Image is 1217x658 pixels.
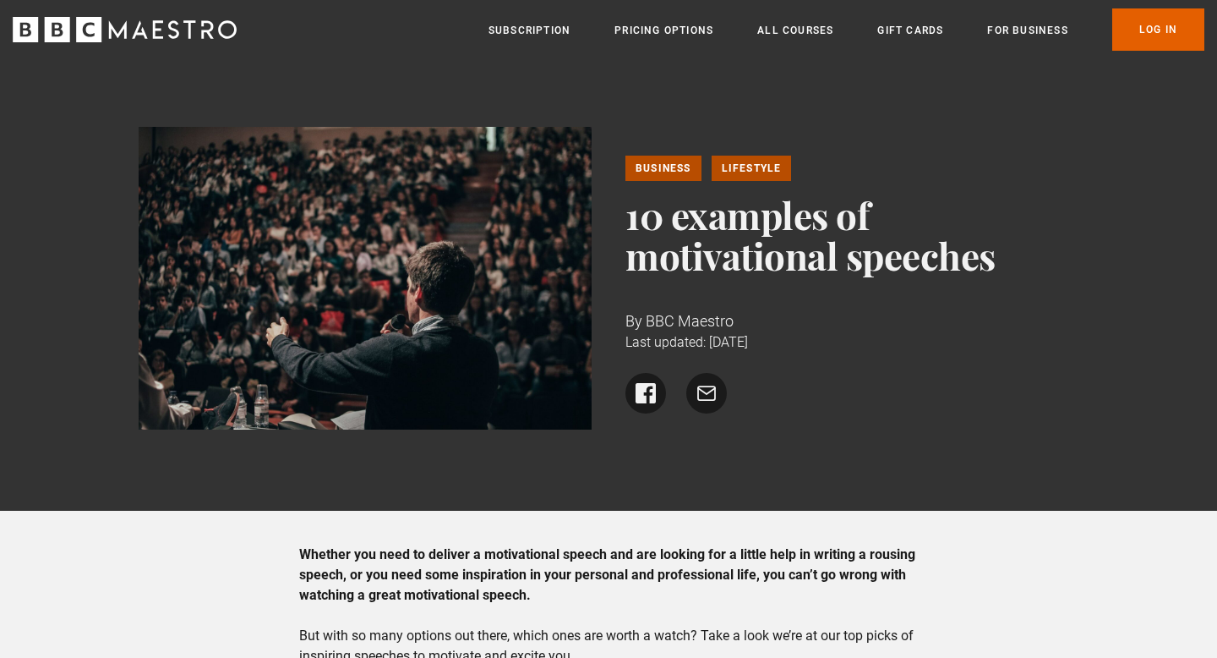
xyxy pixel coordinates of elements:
[614,22,713,39] a: Pricing Options
[987,22,1067,39] a: For business
[1112,8,1204,51] a: Log In
[139,127,592,430] img: speech to crowd
[646,312,734,330] span: BBC Maestro
[13,17,237,42] svg: BBC Maestro
[625,195,1079,276] h1: 10 examples of motivational speeches
[625,156,701,181] a: Business
[712,156,792,181] a: Lifestyle
[488,22,570,39] a: Subscription
[625,312,642,330] span: By
[757,22,833,39] a: All Courses
[625,334,748,350] time: Last updated: [DATE]
[488,8,1204,51] nav: Primary
[877,22,943,39] a: Gift Cards
[299,546,915,603] strong: Whether you need to deliver a motivational speech and are looking for a little help in writing a ...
